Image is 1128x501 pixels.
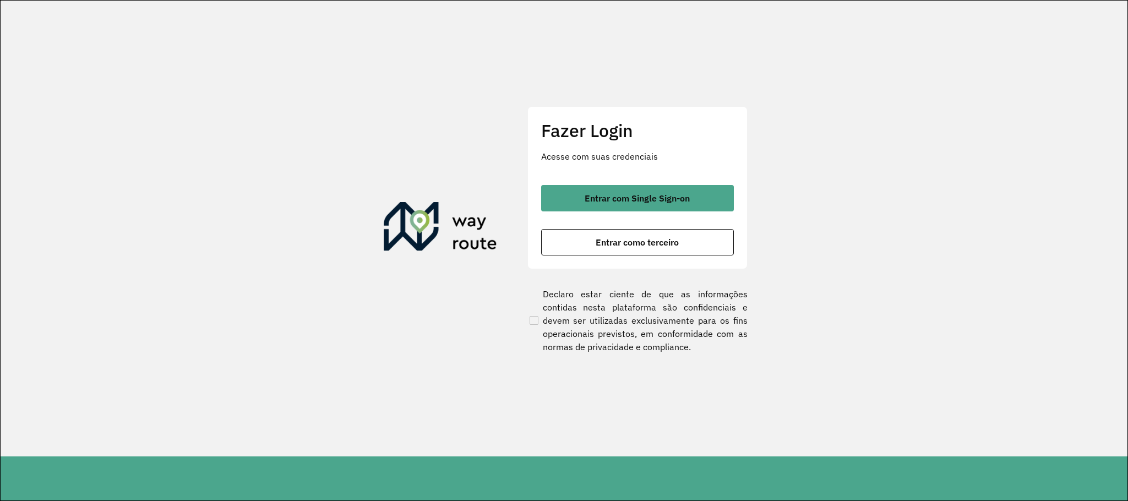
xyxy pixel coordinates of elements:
span: Entrar como terceiro [596,238,679,247]
img: Roteirizador AmbevTech [384,202,497,255]
button: button [541,185,734,211]
label: Declaro estar ciente de que as informações contidas nesta plataforma são confidenciais e devem se... [527,287,748,353]
p: Acesse com suas credenciais [541,150,734,163]
button: button [541,229,734,255]
h2: Fazer Login [541,120,734,141]
span: Entrar com Single Sign-on [585,194,690,203]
